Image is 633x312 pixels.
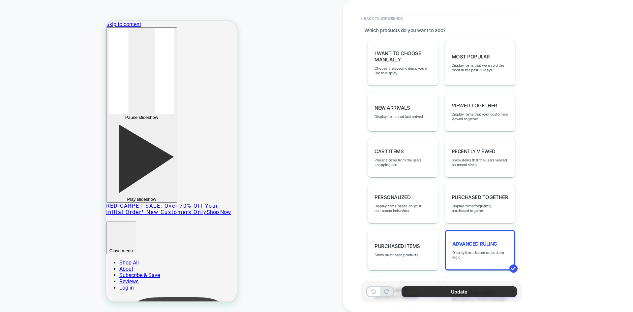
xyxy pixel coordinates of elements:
span: Display items that your customers viewed together [452,112,508,121]
span: Viewed Together [452,102,497,109]
span: personalized [375,194,410,200]
span: Display items frequently purchased together [452,204,508,213]
span: Show purchased products [375,253,418,257]
span: Advanced Ruling [452,241,497,247]
span: Display items that were sold the most in the past 30 days [452,63,508,72]
button: Update [402,286,517,297]
span: Choose the specific items you'd like to display [375,66,431,75]
span: Recently Viewed [452,148,496,155]
span: Shop Now [101,188,125,194]
span: Display items based on your customers behaviour [375,204,431,213]
a: Shop All [13,238,33,245]
span: Purchased Items [375,243,420,249]
span: New Arrivals [375,105,410,111]
span: Close menu [3,227,27,232]
span: Show items that the users viewed on recent visits [452,158,508,167]
span: Which products do you want to add? [364,27,446,33]
a: Log in [13,263,28,270]
a: Subscribe & Save [13,251,54,257]
span: Pause slideshow [19,94,52,99]
span: Display items based on custom logic [452,250,508,260]
span: I want to choose manually [375,50,431,63]
span: Display items that just arrived [375,114,423,119]
span: Present items from the users shopping cart [375,158,431,167]
span: Purchased Together [452,194,508,200]
a: Reviews [13,257,32,263]
span: Cart Items [375,148,404,155]
button: < Back to experience [358,13,406,24]
span: Play slideshow [21,176,50,181]
span: Most Popular [452,53,490,60]
a: About [13,245,27,251]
